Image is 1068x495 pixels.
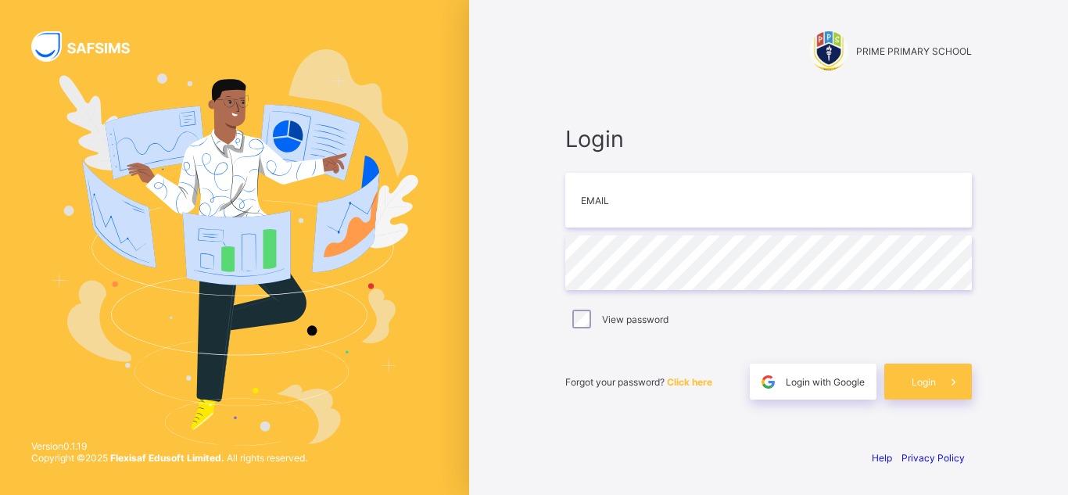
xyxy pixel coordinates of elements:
[31,440,307,452] span: Version 0.1.19
[110,452,224,464] strong: Flexisaf Edusoft Limited.
[856,45,972,57] span: PRIME PRIMARY SCHOOL
[51,49,419,445] img: Hero Image
[759,373,777,391] img: google.396cfc9801f0270233282035f929180a.svg
[786,376,865,388] span: Login with Google
[31,452,307,464] span: Copyright © 2025 All rights reserved.
[901,452,965,464] a: Privacy Policy
[912,376,936,388] span: Login
[565,376,712,388] span: Forgot your password?
[872,452,892,464] a: Help
[667,376,712,388] a: Click here
[602,314,668,325] label: View password
[31,31,149,62] img: SAFSIMS Logo
[565,125,972,152] span: Login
